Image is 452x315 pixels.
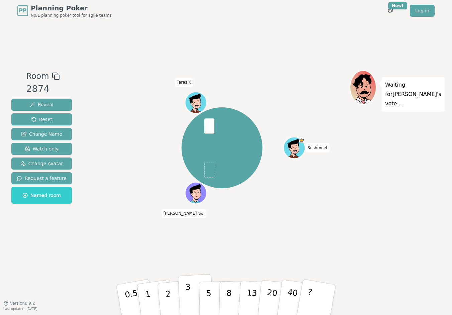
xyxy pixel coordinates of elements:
[31,116,52,123] span: Reset
[19,7,26,15] span: PP
[162,209,206,218] span: Click to change your name
[11,157,72,170] button: Change Avatar
[17,175,67,182] span: Request a feature
[410,5,435,17] a: Log in
[17,3,112,18] a: PPPlanning PokerNo.1 planning poker tool for agile teams
[26,82,60,96] div: 2874
[26,70,49,82] span: Room
[299,138,304,143] span: Sushmeet is the host
[11,113,72,125] button: Reset
[388,2,407,9] div: New!
[31,3,112,13] span: Planning Poker
[3,307,37,311] span: Last updated: [DATE]
[306,143,329,152] span: Click to change your name
[186,183,206,203] button: Click to change your avatar
[384,5,397,17] button: New!
[30,101,53,108] span: Reveal
[385,80,441,108] p: Waiting for [PERSON_NAME] 's vote...
[10,301,35,306] span: Version 0.9.2
[21,131,62,137] span: Change Name
[197,212,205,215] span: (you)
[11,143,72,155] button: Watch only
[11,128,72,140] button: Change Name
[11,172,72,184] button: Request a feature
[11,187,72,204] button: Named room
[3,301,35,306] button: Version0.9.2
[11,99,72,111] button: Reveal
[25,145,59,152] span: Watch only
[175,78,193,87] span: Click to change your name
[20,160,63,167] span: Change Avatar
[31,13,112,18] span: No.1 planning poker tool for agile teams
[22,192,61,199] span: Named room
